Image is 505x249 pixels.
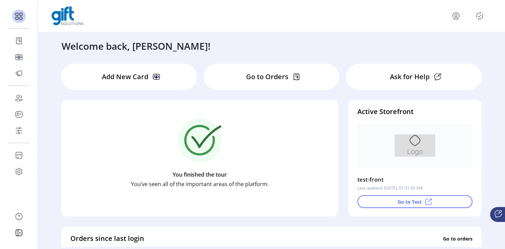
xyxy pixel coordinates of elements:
p: Last updated: [DATE], 01:31:50 AM [357,185,423,191]
p: Ask for Help [390,72,430,82]
h4: Active Storefront [357,107,473,117]
button: menu [451,10,461,21]
h4: Orders since last login [70,233,144,244]
h3: Welcome back, [PERSON_NAME]! [62,39,211,53]
button: Go to Test [357,195,473,208]
p: test-front [357,174,383,185]
p: Go to Orders [246,72,288,82]
p: You finished the tour [173,171,227,179]
p: Add New Card [102,72,148,82]
img: logo [51,6,84,25]
p: Go to orders [443,235,473,242]
button: Publisher Panel [474,10,485,21]
p: You’ve seen all of the important areas of the platform. [131,180,269,188]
